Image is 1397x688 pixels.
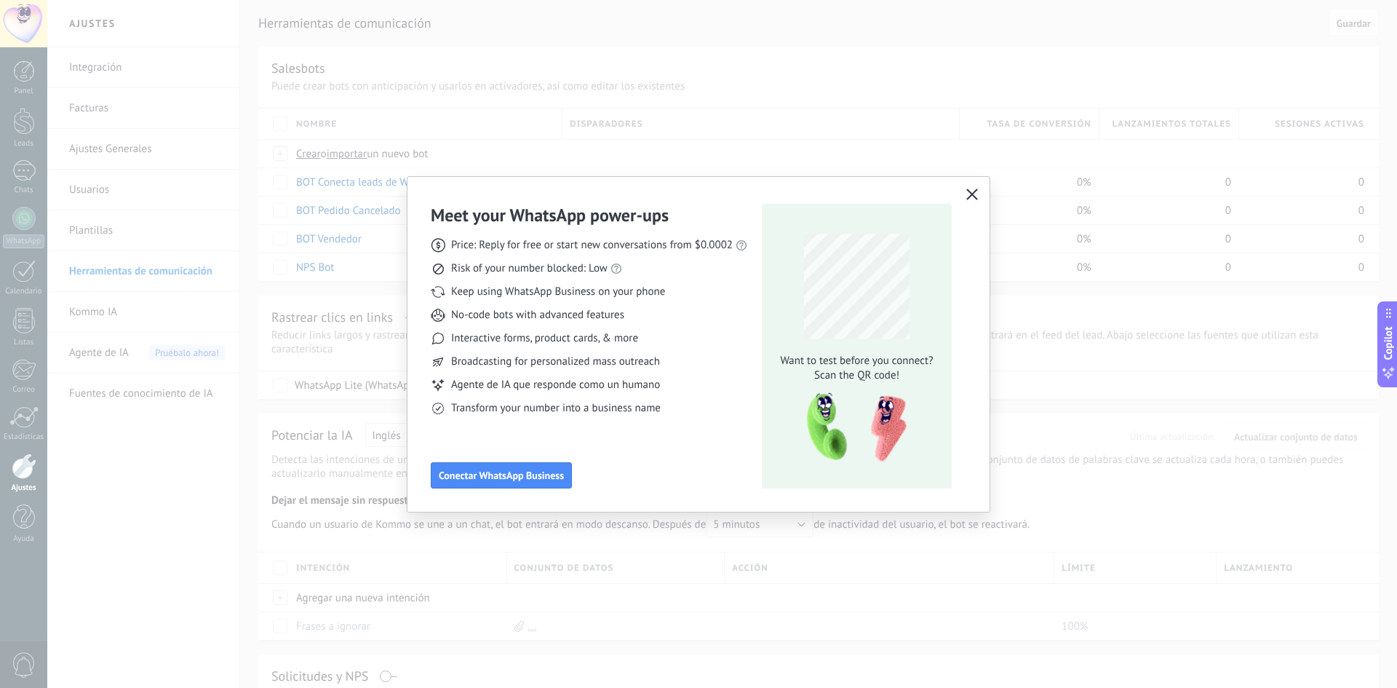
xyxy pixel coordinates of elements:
[451,355,660,369] span: Broadcasting for personalized mass outreach
[431,462,572,489] button: Conectar WhatsApp Business
[431,204,669,226] h3: Meet your WhatsApp power‑ups
[771,368,943,383] span: Scan the QR code!
[451,331,638,346] span: Interactive forms, product cards, & more
[451,261,608,276] span: Risk of your number blocked: Low
[451,238,733,253] span: Price: Reply for free or start new conversations from $0.0002
[451,308,624,323] span: No-code bots with advanced features
[439,470,564,481] span: Conectar WhatsApp Business
[1381,326,1396,360] span: Copilot
[795,389,910,467] img: qr-pic-1x.png
[771,354,943,368] span: Want to test before you connect?
[451,378,660,392] span: Agente de IA que responde como un humano
[451,401,661,416] span: Transform your number into a business name
[451,285,665,299] span: Keep using WhatsApp Business on your phone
